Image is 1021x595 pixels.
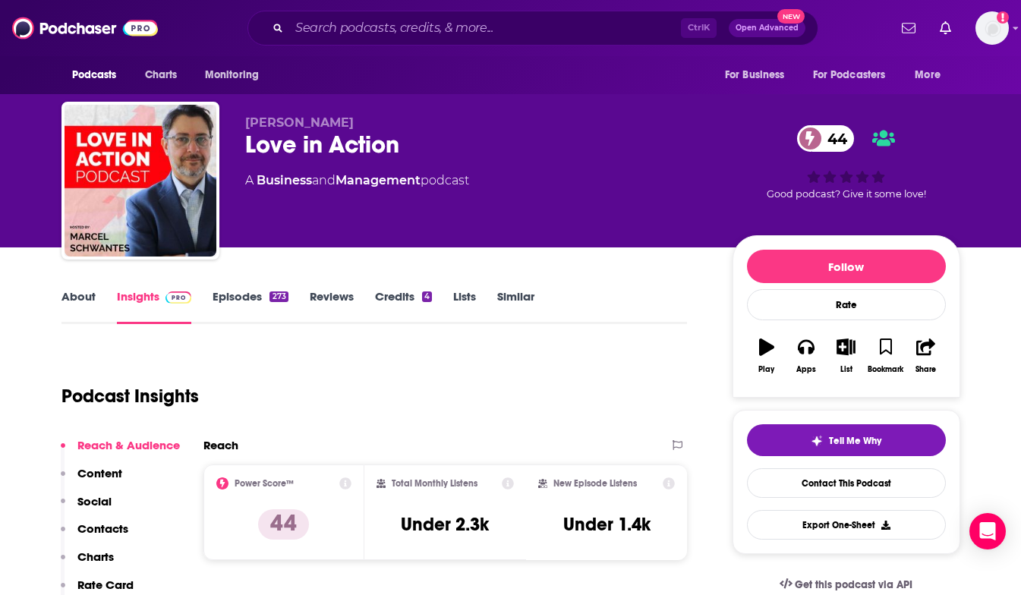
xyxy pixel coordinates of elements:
[312,173,336,187] span: and
[747,329,786,383] button: Play
[714,61,804,90] button: open menu
[213,289,288,324] a: Episodes273
[77,438,180,452] p: Reach & Audience
[375,289,432,324] a: Credits4
[61,438,180,466] button: Reach & Audience
[61,385,199,408] h1: Podcast Insights
[969,513,1006,549] div: Open Intercom Messenger
[203,438,238,452] h2: Reach
[975,11,1009,45] span: Logged in as megcassidy
[813,65,886,86] span: For Podcasters
[934,15,957,41] a: Show notifications dropdown
[797,125,855,152] a: 44
[135,61,187,90] a: Charts
[257,173,312,187] a: Business
[61,289,96,324] a: About
[553,478,637,489] h2: New Episode Listens
[826,329,865,383] button: List
[681,18,717,38] span: Ctrl K
[733,115,960,209] div: 44Good podcast? Give it some love!
[729,19,805,37] button: Open AdvancedNew
[736,24,799,32] span: Open Advanced
[77,521,128,536] p: Contacts
[245,115,354,130] span: [PERSON_NAME]
[401,513,489,536] h3: Under 2.3k
[289,16,681,40] input: Search podcasts, credits, & more...
[453,289,476,324] a: Lists
[497,289,534,324] a: Similar
[747,289,946,320] div: Rate
[725,65,785,86] span: For Business
[758,365,774,374] div: Play
[145,65,178,86] span: Charts
[747,250,946,283] button: Follow
[767,188,926,200] span: Good podcast? Give it some love!
[205,65,259,86] span: Monitoring
[811,435,823,447] img: tell me why sparkle
[803,61,908,90] button: open menu
[77,466,122,480] p: Content
[422,291,432,302] div: 4
[12,14,158,42] img: Podchaser - Follow, Share and Rate Podcasts
[747,424,946,456] button: tell me why sparkleTell Me Why
[975,11,1009,45] img: User Profile
[777,9,805,24] span: New
[904,61,960,90] button: open menu
[269,291,288,302] div: 273
[61,61,137,90] button: open menu
[235,478,294,489] h2: Power Score™
[61,466,122,494] button: Content
[65,105,216,257] img: Love in Action
[77,494,112,508] p: Social
[915,365,936,374] div: Share
[72,65,117,86] span: Podcasts
[310,289,354,324] a: Reviews
[258,509,309,540] p: 44
[868,365,903,374] div: Bookmark
[336,173,421,187] a: Management
[77,578,134,592] p: Rate Card
[77,549,114,564] p: Charts
[747,468,946,498] a: Contact This Podcast
[915,65,941,86] span: More
[245,172,469,190] div: A podcast
[247,11,818,46] div: Search podcasts, credits, & more...
[829,435,881,447] span: Tell Me Why
[117,289,192,324] a: InsightsPodchaser Pro
[796,365,816,374] div: Apps
[840,365,852,374] div: List
[61,494,112,522] button: Social
[812,125,855,152] span: 44
[906,329,945,383] button: Share
[997,11,1009,24] svg: Add a profile image
[866,329,906,383] button: Bookmark
[795,578,912,591] span: Get this podcast via API
[747,510,946,540] button: Export One-Sheet
[563,513,651,536] h3: Under 1.4k
[392,478,477,489] h2: Total Monthly Listens
[194,61,279,90] button: open menu
[896,15,922,41] a: Show notifications dropdown
[165,291,192,304] img: Podchaser Pro
[786,329,826,383] button: Apps
[61,549,114,578] button: Charts
[975,11,1009,45] button: Show profile menu
[61,521,128,549] button: Contacts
